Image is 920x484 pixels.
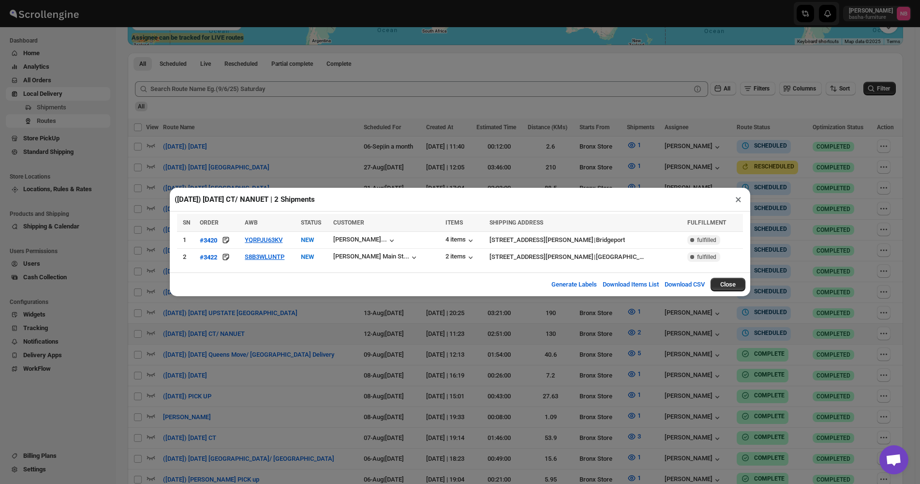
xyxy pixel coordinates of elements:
[245,236,282,243] button: YQRPJU63KV
[200,252,217,262] button: #3422
[301,219,321,226] span: STATUS
[597,275,665,294] button: Download Items List
[445,219,463,226] span: ITEMS
[697,253,716,261] span: fulfilled
[731,193,745,206] button: ×
[245,253,284,260] button: S8B3WLUNTP
[596,235,625,245] div: Bridgeport
[546,275,603,294] button: Generate Labels
[659,275,711,294] button: Download CSV
[711,278,745,291] button: Close
[177,249,197,266] td: 2
[177,232,197,249] td: 1
[175,195,315,204] h2: ([DATE]) [DATE] CT/ NANUET | 2 Shipments
[490,252,682,262] div: |
[333,236,387,243] div: [PERSON_NAME]...
[333,219,364,226] span: CUSTOMER
[596,252,644,262] div: [GEOGRAPHIC_DATA]
[687,219,726,226] span: FULFILLMENT
[333,253,419,262] button: [PERSON_NAME] Main St...
[490,235,594,245] div: [STREET_ADDRESS][PERSON_NAME]
[200,219,219,226] span: ORDER
[183,219,190,226] span: SN
[490,235,682,245] div: |
[245,219,258,226] span: AWB
[333,253,409,260] div: [PERSON_NAME] Main St...
[697,236,716,244] span: fulfilled
[333,236,397,245] button: [PERSON_NAME]...
[200,235,217,245] button: #3420
[301,236,314,243] span: NEW
[301,253,314,260] span: NEW
[200,254,217,261] div: #3422
[879,445,908,474] a: Open chat
[445,253,475,262] button: 2 items
[200,237,217,244] div: #3420
[490,252,594,262] div: [STREET_ADDRESS][PERSON_NAME]
[445,236,475,245] button: 4 items
[490,219,543,226] span: SHIPPING ADDRESS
